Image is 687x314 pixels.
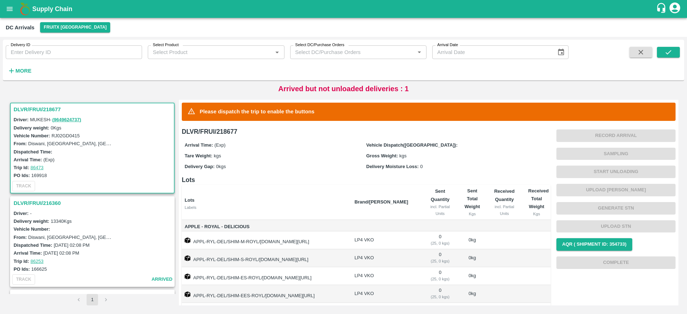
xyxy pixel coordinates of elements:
label: Select Product [153,42,179,48]
label: Dispatched Time: [14,242,52,248]
strong: More [15,68,31,74]
img: logo [18,2,32,16]
label: RJ02GD0415 [52,133,80,138]
b: Brand/[PERSON_NAME] [355,199,408,205]
img: box [185,274,190,279]
div: account of current user [668,1,681,16]
td: APPL-RYL-DEL/SHIM-M-ROYL/[DOMAIN_NAME][URL] [182,231,349,249]
b: Received Total Weight [528,188,549,210]
b: Received Quantity [494,188,515,202]
label: Trip Id: [14,259,29,264]
label: Gross Weight: [366,153,398,158]
label: Driver: [14,117,29,122]
td: 0 kg [458,285,487,303]
h3: DLVR/FRUI/216360 [14,198,173,208]
nav: pagination navigation [72,294,113,305]
label: From: [14,141,27,146]
label: (Exp) [43,157,54,162]
td: LP4 VKO [349,249,422,267]
button: Choose date [554,45,568,59]
label: [DATE] 02:08 PM [54,242,89,248]
label: Vehicle Number: [14,133,50,138]
div: DC Arrivals [6,23,34,32]
p: Arrived but not unloaded deliveries : 1 [278,83,409,94]
span: 0 [420,164,423,169]
img: box [185,255,190,261]
label: Arrival Time: [14,157,42,162]
label: PO Ids: [14,173,30,178]
label: Delivery ID [11,42,30,48]
span: kgs [214,153,221,158]
label: 0 Kgs [51,125,62,131]
div: Kgs [528,211,545,217]
h3: DLVR/FRUI/218677 [14,105,173,114]
b: Sent Quantity [431,188,450,202]
td: LP4 VKO [349,285,422,303]
td: LP4 VKO [349,231,422,249]
input: Enter Delivery ID [6,45,142,59]
label: Diswani, [GEOGRAPHIC_DATA], [GEOGRAPHIC_DATA] , [GEOGRAPHIC_DATA] [28,234,199,240]
div: incl. Partial Units [428,203,452,217]
label: Arrival Time: [185,142,213,148]
div: Kgs [464,211,481,217]
td: APPL-RYL-DEL/SHIM-S-ROYL/[DOMAIN_NAME][URL] [182,249,349,267]
span: MUKESH - [30,117,82,122]
div: ( 25, 0 kgs) [428,294,452,300]
td: APPL-RYL-DEL/SHIM-EES-ROYL/[DOMAIN_NAME][URL] [182,285,349,303]
div: customer-support [656,3,668,15]
td: 0 [422,267,458,285]
td: 0 kg [458,231,487,249]
label: Arrival Date [437,42,458,48]
td: LP4 VKO [349,267,422,285]
p: Please dispatch the trip to enable the buttons [200,108,315,116]
td: 0 [422,249,458,267]
button: Open [415,48,424,57]
span: kgs [399,153,406,158]
div: ( 25, 0 kgs) [428,240,452,246]
label: Delivery weight: [14,219,49,224]
h6: Lots [182,175,551,185]
span: Apple - Royal - Delicious [185,223,349,231]
label: PO Ids: [14,266,30,272]
label: 166625 [31,266,47,272]
button: page 1 [87,294,98,305]
label: Vehicle Number: [14,226,50,232]
span: arrived [151,275,172,284]
label: 169918 [31,173,47,178]
label: Select DC/Purchase Orders [295,42,344,48]
label: Driver: [14,211,29,216]
label: Dispatched Time: [14,149,52,154]
div: ( 25, 0 kgs) [428,276,452,282]
span: (Exp) [214,142,225,148]
img: box [185,237,190,243]
b: Supply Chain [32,5,72,13]
label: Vehicle Dispatch([GEOGRAPHIC_DATA]): [366,142,458,148]
label: [DATE] 02:08 PM [43,250,79,256]
div: Labels [185,204,349,211]
button: AQR ( Shipment Id: 354733) [556,238,632,251]
td: 0 [422,285,458,303]
td: 0 kg [458,249,487,267]
div: incl. Partial Units [492,203,517,217]
td: 0 [422,231,458,249]
label: From: [14,235,27,240]
img: box [185,291,190,297]
label: Delivery weight: [14,125,49,131]
a: Supply Chain [32,4,656,14]
input: Select DC/Purchase Orders [292,48,403,57]
td: APPL-RYL-DEL/SHIM-ES-ROYL/[DOMAIN_NAME][URL] [182,267,349,285]
td: 0 kg [458,267,487,285]
button: Open [272,48,282,57]
b: Sent Total Weight [464,188,480,210]
label: Arrival Time: [14,250,42,256]
b: Lots [185,197,194,203]
label: Tare Weight: [185,153,213,158]
button: Select DC [40,22,110,33]
label: 13340 Kgs [51,219,72,224]
label: Diswani, [GEOGRAPHIC_DATA], [GEOGRAPHIC_DATA] , [GEOGRAPHIC_DATA] [28,141,199,146]
h6: DLVR/FRUI/218677 [182,127,551,137]
button: open drawer [1,1,18,17]
h3: DLVR/FRUI/209791 [14,292,173,301]
input: Select Product [150,48,270,57]
input: Arrival Date [432,45,551,59]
